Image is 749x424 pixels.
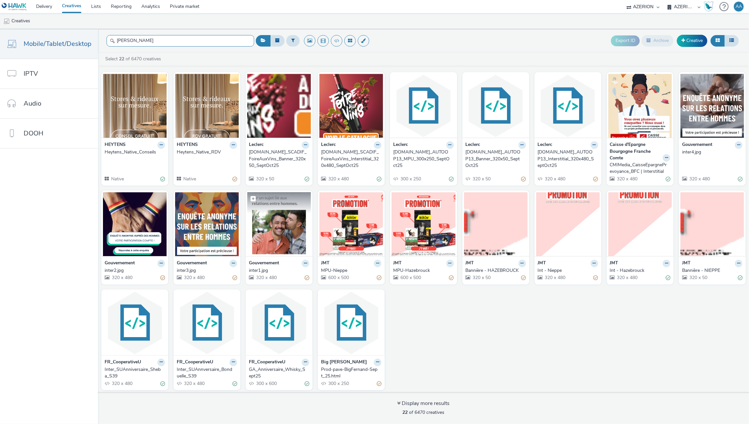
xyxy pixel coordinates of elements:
[682,267,740,274] div: Bannière - NIEPPE
[183,274,205,281] span: 320 x 480
[321,366,379,380] div: Prod-pave-BigFernand-Sept_25.html
[105,267,165,274] a: inter2.jpg
[247,192,311,256] img: inter1.jpg visual
[466,141,480,149] strong: Leclerc
[321,149,381,169] a: [DOMAIN_NAME]_SCADIF_FoireAuxVins_Interstitial_320x480_SeptOct25
[119,56,124,62] strong: 22
[610,162,670,175] a: CMIMedia_CaisseEpargnePrevoyance_BFC | Interstitial
[449,175,454,182] div: Valid
[105,366,165,380] a: Inter_SUAnniversaire_Sheba_S39
[610,267,670,274] a: Int - Hazebrouck
[321,366,381,380] a: Prod-pave-BigFernand-Sept_25.html
[111,274,132,281] span: 320 x 480
[107,35,254,47] input: Search...
[255,274,277,281] span: 320 x 480
[249,366,309,380] a: GA_Anniversaire_Whisky_Sept25
[704,1,716,12] a: Hawk Academy
[105,359,141,366] strong: FR_CooperativeU
[111,176,124,182] span: Native
[521,175,526,182] div: Partially valid
[177,149,237,155] a: Heytens_Native_RDV
[641,35,674,46] button: Archive
[177,260,207,267] strong: Gouvernement
[105,141,126,149] strong: HEYTENS
[538,267,596,274] div: Int - Nieppe
[682,141,712,149] strong: Gouvernement
[177,366,234,380] div: Inter_SUAnnversaire_Bonduelle_S39
[466,260,474,267] strong: JMT
[319,74,383,138] img: E.Leclerc_SCADIF_FoireAuxVins_Interstitial_320x480_SeptOct25 visual
[249,267,307,274] div: inter1.jpg
[249,149,309,169] a: [DOMAIN_NAME]_SCADIF_FoireAuxVins_Banner_320x50_SeptOct25
[160,380,165,387] div: Valid
[321,267,381,274] a: MPU-Nieppe
[105,149,165,155] a: Heytens_Native_Conseils
[464,74,528,138] img: E.Leclerc_AUTOOP13_Banner_320x50_SeptOct25 visual
[255,176,274,182] span: 320 x 50
[544,176,566,182] span: 320 x 480
[249,359,285,366] strong: FR_CooperativeU
[472,274,491,281] span: 320 x 50
[177,366,237,380] a: Inter_SUAnnversaire_Bonduelle_S39
[177,359,213,366] strong: FR_CooperativeU
[393,149,451,169] div: [DOMAIN_NAME]_AUTOOP13_MPU_300x250_SeptOct25
[704,1,714,12] img: Hawk Academy
[538,267,598,274] a: Int - Nieppe
[677,35,707,47] a: Creative
[403,409,408,415] strong: 22
[160,175,165,182] div: Valid
[377,175,381,182] div: Valid
[177,267,234,274] div: inter3.jpg
[175,74,239,138] img: Heytens_Native_RDV visual
[328,380,349,387] span: 300 x 250
[400,274,421,281] span: 600 x 500
[183,380,205,387] span: 320 x 480
[321,267,379,274] div: MPU-Nieppe
[393,141,408,149] strong: Leclerc
[392,192,455,256] img: MPU-Hazebrouck visual
[328,176,349,182] span: 320 x 480
[249,267,309,274] a: inter1.jpg
[305,175,309,182] div: Valid
[594,175,598,182] div: Partially valid
[2,3,27,11] img: undefined Logo
[175,192,239,256] img: inter3.jpg visual
[24,129,43,138] span: DOOH
[392,74,455,138] img: E.Leclerc_AUTOOP13_MPU_300x250_SeptOct25 visual
[103,74,167,138] img: Heytens_Native_Conseils visual
[736,2,742,11] div: AA
[521,274,526,281] div: Partially valid
[393,260,402,267] strong: JMT
[689,274,707,281] span: 320 x 50
[666,175,670,182] div: Valid
[105,56,164,62] a: Select of 6470 creatives
[3,18,10,25] img: mobile
[249,149,307,169] div: [DOMAIN_NAME]_SCADIF_FoireAuxVins_Banner_320x50_SeptOct25
[319,192,383,256] img: MPU-Nieppe visual
[233,380,237,387] div: Valid
[175,291,239,355] img: Inter_SUAnnversaire_Bonduelle_S39 visual
[724,35,739,46] button: Table
[464,192,528,256] img: Bannière - HAZEBROUCK visual
[689,176,710,182] span: 320 x 480
[449,274,454,281] div: Partially valid
[393,267,454,274] a: MPU-Hazebrouck
[305,380,309,387] div: Valid
[321,149,379,169] div: [DOMAIN_NAME]_SCADIF_FoireAuxVins_Interstitial_320x480_SeptOct25
[472,176,491,182] span: 320 x 50
[247,291,311,355] img: GA_Anniversaire_Whisky_Sept25 visual
[610,141,661,161] strong: Caisse d'Epargne Bourgogne Franche Comte
[160,274,165,281] div: Partially valid
[24,99,41,108] span: Audio
[377,274,381,281] div: Partially valid
[103,291,167,355] img: Inter_SUAnniversaire_Sheba_S39 visual
[738,274,742,281] div: Valid
[738,175,742,182] div: Valid
[617,176,638,182] span: 320 x 480
[111,380,132,387] span: 320 x 480
[682,149,740,155] div: inter4.jpg
[319,291,383,355] img: Prod-pave-BigFernand-Sept_25.html visual
[680,192,744,256] img: Bannière - NIEPPE visual
[611,35,640,46] button: Export ID
[617,274,638,281] span: 320 x 480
